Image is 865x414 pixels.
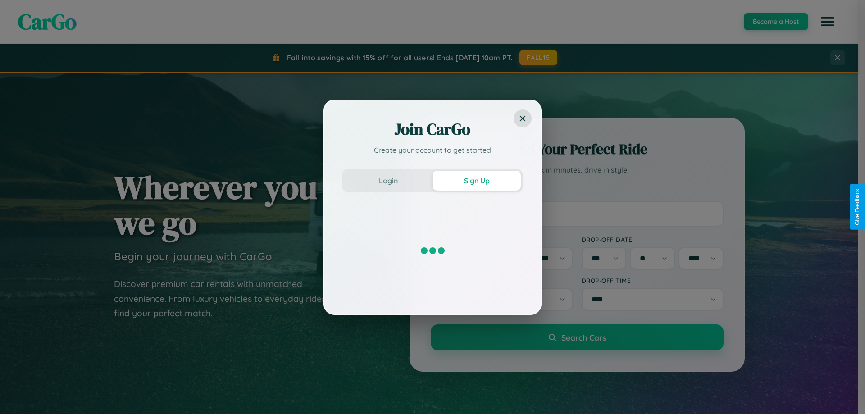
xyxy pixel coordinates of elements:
button: Sign Up [432,171,521,191]
iframe: Intercom live chat [9,383,31,405]
h2: Join CarGo [342,118,523,140]
div: Give Feedback [854,189,860,225]
button: Login [344,171,432,191]
p: Create your account to get started [342,145,523,155]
